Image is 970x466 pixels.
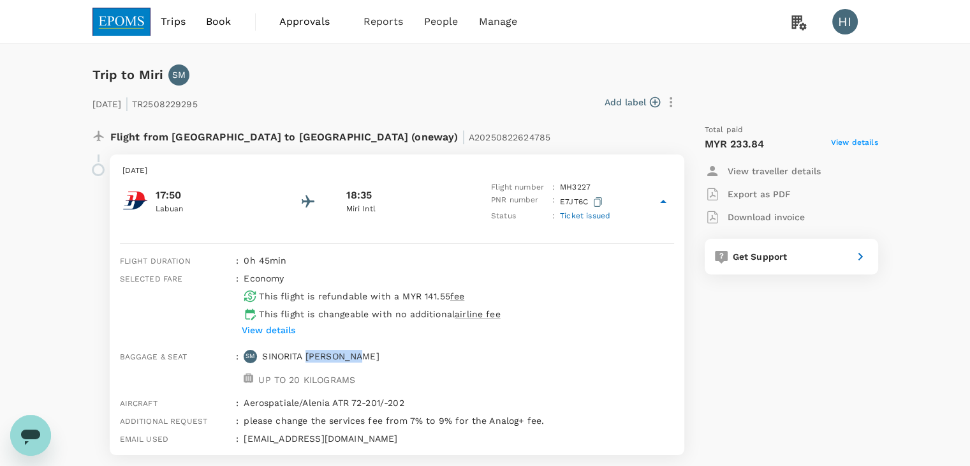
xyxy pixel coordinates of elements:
[244,254,673,267] p: 0h 45min
[262,350,379,363] p: SINORITA [PERSON_NAME]
[92,64,164,85] h6: Trip to Miri
[491,194,547,210] p: PNR number
[462,128,466,146] span: |
[231,249,239,267] div: :
[478,14,517,29] span: Manage
[552,194,555,210] p: :
[231,409,239,427] div: :
[705,160,821,183] button: View traveller details
[231,345,239,391] div: :
[259,290,464,303] p: This flight is refundable with a MYR 141.55
[92,8,151,36] img: EPOMS SDN BHD
[364,14,404,29] span: Reports
[450,291,464,301] span: fee
[244,373,253,383] img: baggage-icon
[258,373,355,386] p: UP TO 20 KILOGRAMS
[10,415,51,456] iframe: Button to launch messaging window
[92,91,198,114] p: [DATE] TR2508229295
[705,183,791,206] button: Export as PDF
[259,308,500,320] p: This flight is changeable with no additional
[156,203,270,216] p: Labuan
[424,14,459,29] span: People
[605,96,660,109] button: Add label
[705,124,744,137] span: Total paid
[231,267,239,345] div: :
[560,181,591,194] p: MH 3227
[279,14,343,29] span: Approvals
[560,211,610,220] span: Ticket issued
[705,137,765,152] p: MYR 233.84
[110,124,551,147] p: Flight from [GEOGRAPHIC_DATA] to [GEOGRAPHIC_DATA] (oneway)
[120,399,158,408] span: Aircraft
[231,391,239,409] div: :
[728,165,821,177] p: View traveller details
[491,181,547,194] p: Flight number
[242,324,295,336] p: View details
[244,432,673,445] p: [EMAIL_ADDRESS][DOMAIN_NAME]
[122,188,148,213] img: Malaysia Airlines
[552,181,555,194] p: :
[346,188,372,203] p: 18:35
[705,206,805,229] button: Download invoice
[733,252,788,262] span: Get Support
[161,14,186,29] span: Trips
[125,94,129,112] span: |
[455,309,501,319] span: airline fee
[239,409,673,427] div: please change the services fee from 7% to 9% for the Analog+ fee.
[120,417,208,426] span: Additional request
[552,210,555,223] p: :
[728,188,791,200] p: Export as PDF
[469,132,550,142] span: A20250822624785
[560,194,605,210] p: E7JT6C
[120,435,169,444] span: Email used
[120,352,187,361] span: Baggage & seat
[346,203,460,216] p: Miri Intl
[246,352,255,361] p: SM
[728,211,805,223] p: Download invoice
[831,137,878,152] span: View details
[491,210,547,223] p: Status
[231,427,239,445] div: :
[239,391,673,409] div: Aerospatiale/Alenia ATR 72-201/-202
[122,165,672,177] p: [DATE]
[206,14,231,29] span: Book
[239,320,298,340] button: View details
[244,272,284,285] p: economy
[120,257,191,266] span: Flight duration
[120,274,183,283] span: Selected fare
[832,9,858,34] div: HI
[172,68,186,81] p: SM
[156,188,270,203] p: 17:50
